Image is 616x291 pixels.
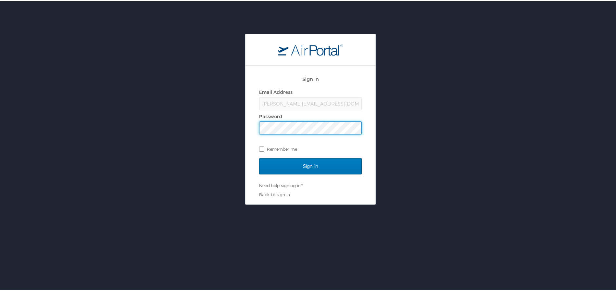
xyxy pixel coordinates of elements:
[278,43,343,54] img: logo
[259,112,282,118] label: Password
[259,143,362,153] label: Remember me
[259,74,362,82] h2: Sign In
[259,182,303,187] a: Need help signing in?
[259,191,290,196] a: Back to sign in
[259,157,362,173] input: Sign In
[259,88,293,94] label: Email Address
